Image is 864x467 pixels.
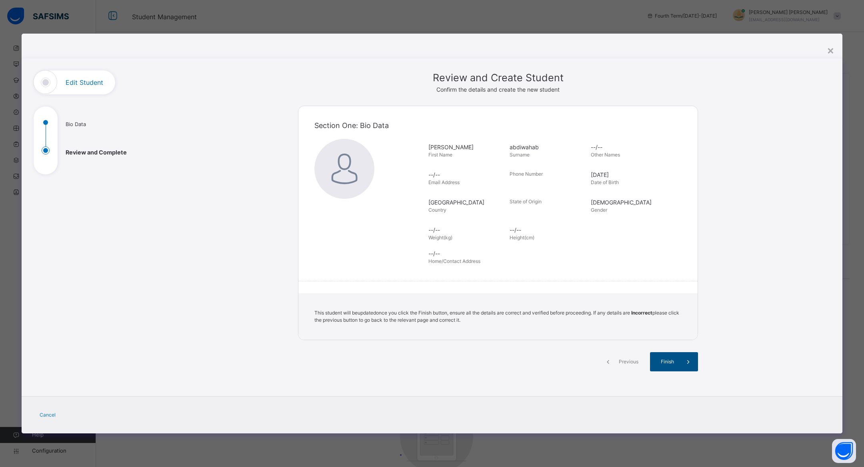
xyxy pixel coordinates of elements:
[591,143,668,151] span: --/--
[428,179,460,185] span: Email Address
[428,249,686,258] span: --/--
[436,86,560,93] span: Confirm the details and create the new student
[591,170,668,179] span: [DATE]
[591,179,619,185] span: Date of Birth
[428,198,506,206] span: [GEOGRAPHIC_DATA]
[656,358,679,365] span: Finish
[428,143,506,151] span: [PERSON_NAME]
[22,58,842,434] div: Edit Student
[314,121,389,130] span: Section One: Bio Data
[591,152,620,158] span: Other Names
[591,198,668,206] span: [DEMOGRAPHIC_DATA]
[428,207,446,213] span: Country
[510,235,534,241] span: Height(cm)
[510,152,530,158] span: Surname
[591,207,607,213] span: Gender
[428,170,506,179] span: --/--
[827,42,834,58] div: ×
[618,358,640,365] span: Previous
[428,258,480,264] span: Home/Contact Address
[40,411,56,419] span: Cancel
[298,70,698,86] span: Review and Create Student
[428,235,452,241] span: Weight(kg)
[428,226,506,234] span: --/--
[510,171,543,177] span: Phone Number
[428,152,452,158] span: First Name
[510,198,542,204] span: State of Origin
[314,139,374,199] img: default.svg
[314,310,679,323] span: This student will be updated once you click the Finish button, ensure all the details are correct...
[510,143,587,151] span: abdiwahab
[66,79,103,86] h1: Edit Student
[832,439,856,463] button: Open asap
[510,226,587,234] span: --/--
[631,310,652,316] b: Incorrect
